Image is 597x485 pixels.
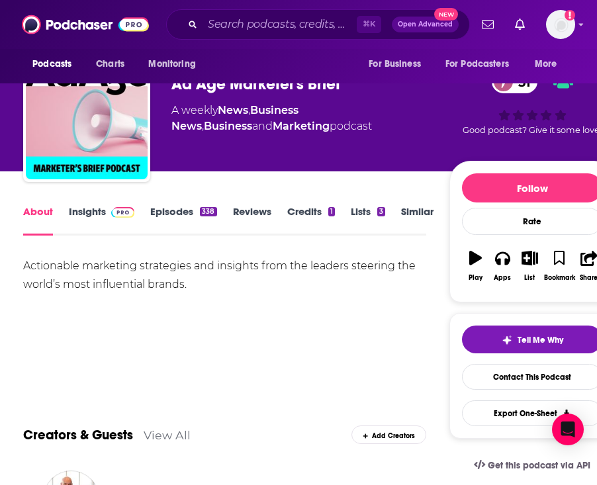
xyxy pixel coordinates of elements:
[22,12,149,37] img: Podchaser - Follow, Share and Rate Podcasts
[351,205,385,236] a: Lists3
[218,104,248,116] a: News
[248,104,250,116] span: ,
[144,428,191,442] a: View All
[69,205,134,236] a: InsightsPodchaser Pro
[377,207,385,216] div: 3
[171,104,298,132] a: Business News
[96,55,124,73] span: Charts
[469,274,482,282] div: Play
[139,52,212,77] button: open menu
[502,335,512,345] img: tell me why sparkle
[351,425,426,444] div: Add Creators
[23,427,133,443] a: Creators & Guests
[546,10,575,39] button: Show profile menu
[434,8,458,21] span: New
[518,335,563,345] span: Tell Me Why
[150,205,216,236] a: Episodes338
[544,274,575,282] div: Bookmark
[111,207,134,218] img: Podchaser Pro
[546,10,575,39] span: Logged in as kkade
[328,207,335,216] div: 1
[252,120,273,132] span: and
[23,205,53,236] a: About
[494,274,511,282] div: Apps
[489,242,516,290] button: Apps
[359,52,437,77] button: open menu
[437,52,528,77] button: open menu
[477,13,499,36] a: Show notifications dropdown
[23,52,89,77] button: open menu
[171,103,449,134] div: A weekly podcast
[233,205,271,236] a: Reviews
[87,52,132,77] a: Charts
[392,17,459,32] button: Open AdvancedNew
[273,120,330,132] a: Marketing
[516,242,543,290] button: List
[26,58,148,179] img: Ad Age Marketer's Brief
[526,52,574,77] button: open menu
[524,274,535,282] div: List
[357,16,381,33] span: ⌘ K
[401,205,434,236] a: Similar
[488,460,590,471] span: Get this podcast via API
[148,55,195,73] span: Monitoring
[200,207,216,216] div: 338
[565,10,575,21] svg: Add a profile image
[398,21,453,28] span: Open Advanced
[287,205,335,236] a: Credits1
[204,120,252,132] a: Business
[546,10,575,39] img: User Profile
[369,55,421,73] span: For Business
[462,242,489,290] button: Play
[32,55,71,73] span: Podcasts
[203,14,357,35] input: Search podcasts, credits, & more...
[535,55,557,73] span: More
[552,414,584,445] div: Open Intercom Messenger
[202,120,204,132] span: ,
[166,9,470,40] div: Search podcasts, credits, & more...
[510,13,530,36] a: Show notifications dropdown
[543,242,576,290] button: Bookmark
[23,257,426,294] div: Actionable marketing strategies and insights from the leaders steering the world’s most influenti...
[445,55,509,73] span: For Podcasters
